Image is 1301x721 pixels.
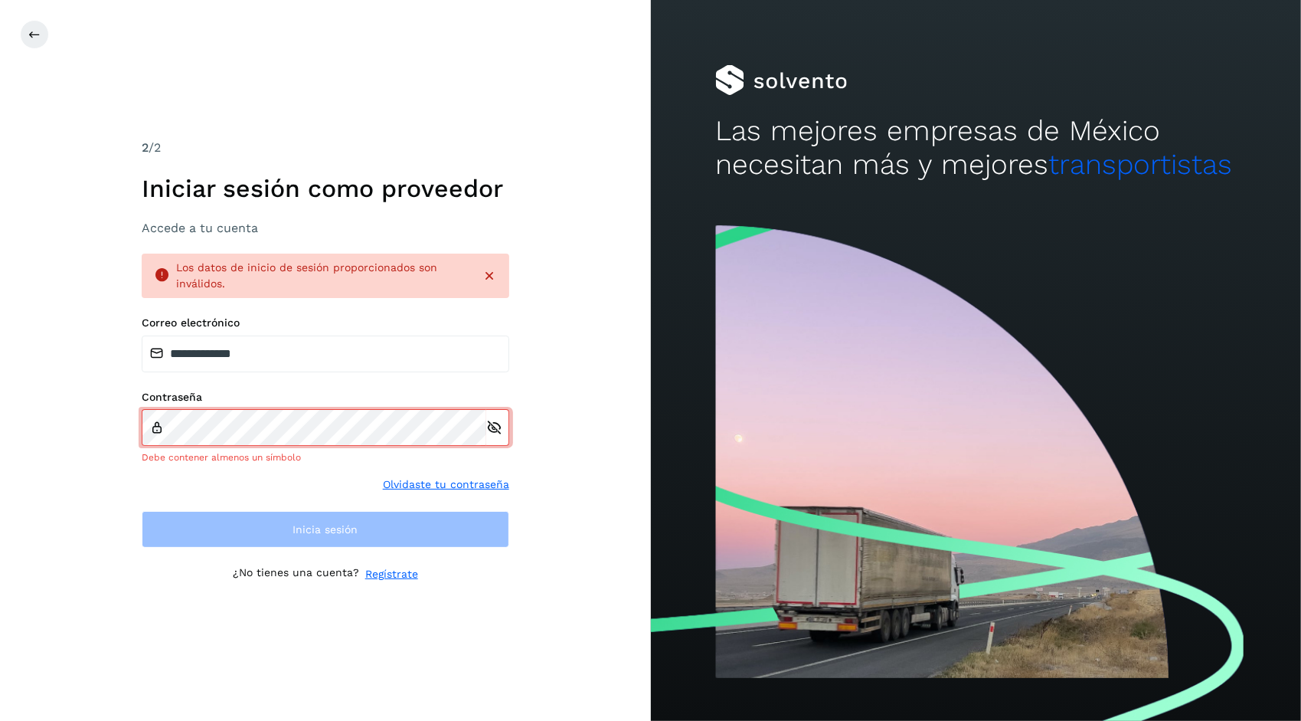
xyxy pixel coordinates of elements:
[142,139,509,157] div: /2
[176,260,469,292] div: Los datos de inicio de sesión proporcionados son inválidos.
[365,566,418,582] a: Regístrate
[233,566,359,582] p: ¿No tienes una cuenta?
[142,316,509,329] label: Correo electrónico
[142,511,509,548] button: Inicia sesión
[1048,148,1232,181] span: transportistas
[142,174,509,203] h1: Iniciar sesión como proveedor
[142,451,509,464] div: Debe contener almenos un símbolo
[293,524,358,535] span: Inicia sesión
[142,221,509,235] h3: Accede a tu cuenta
[142,140,149,155] span: 2
[383,477,509,493] a: Olvidaste tu contraseña
[715,114,1236,182] h2: Las mejores empresas de México necesitan más y mejores
[142,391,509,404] label: Contraseña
